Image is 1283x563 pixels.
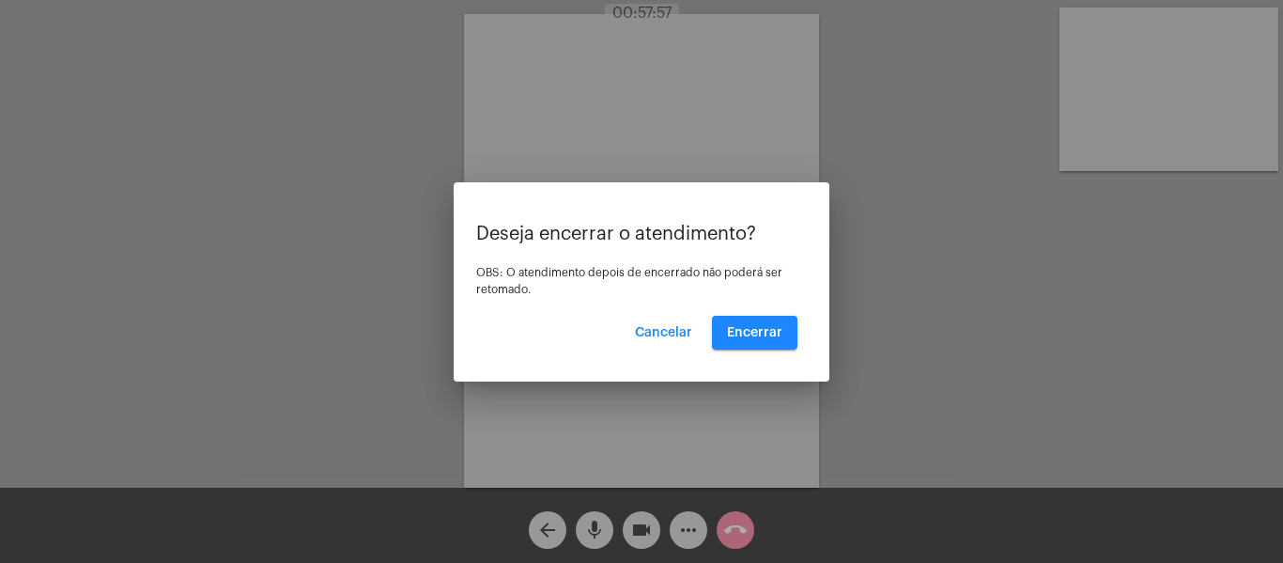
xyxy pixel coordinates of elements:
p: Deseja encerrar o atendimento? [476,224,807,244]
span: Encerrar [727,326,782,339]
span: OBS: O atendimento depois de encerrado não poderá ser retomado. [476,267,782,295]
button: Encerrar [712,316,797,350]
button: Cancelar [620,316,707,350]
span: Cancelar [635,326,692,339]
